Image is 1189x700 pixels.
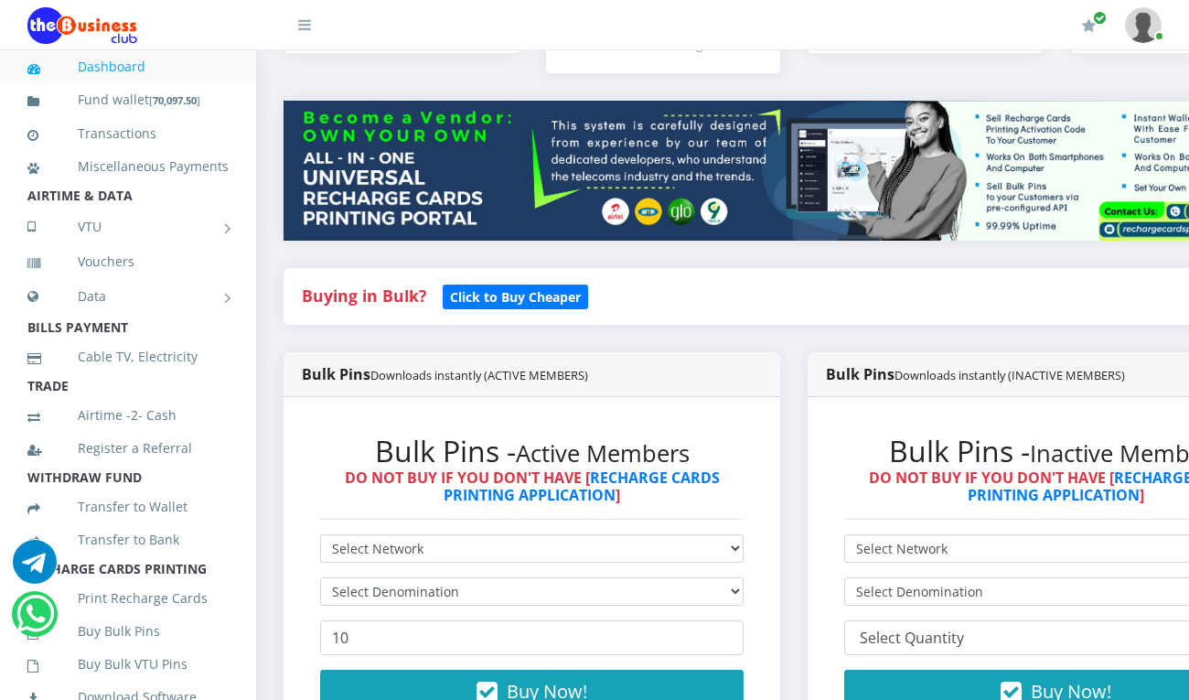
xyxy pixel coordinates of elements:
i: Renew/Upgrade Subscription [1082,18,1096,33]
img: User [1125,7,1162,43]
a: Register a Referral [27,427,229,469]
a: Airtime -2- Cash [27,394,229,436]
b: 70,097.50 [153,93,197,107]
span: Renew/Upgrade Subscription [1093,11,1107,25]
a: Print Recharge Cards [27,577,229,619]
a: Cable TV, Electricity [27,336,229,378]
a: Transfer to Wallet [27,486,229,528]
a: RECHARGE CARDS PRINTING APPLICATION [444,468,720,505]
a: Buy Bulk Pins [27,610,229,652]
a: Chat for support [16,606,54,636]
a: VTU [27,204,229,250]
a: Chat for support [13,554,57,584]
strong: DO NOT BUY IF YOU DON'T HAVE [ ] [345,468,720,505]
input: Enter Quantity [320,620,744,655]
a: Transactions [27,113,229,155]
small: Active Members [516,437,690,469]
strong: Bulk Pins [302,364,588,384]
a: Vouchers [27,241,229,283]
a: Transfer to Bank [27,519,229,561]
strong: Bulk Pins [826,364,1125,384]
a: Data [27,274,229,319]
small: [ ] [149,93,200,107]
small: Downloads instantly (INACTIVE MEMBERS) [894,367,1125,383]
a: Dashboard [27,46,229,88]
a: Miscellaneous Payments [27,145,229,188]
a: Fund wallet[70,097.50] [27,79,229,122]
a: Buy Bulk VTU Pins [27,643,229,685]
b: Click to Buy Cheaper [450,288,581,306]
strong: Buying in Bulk? [302,285,426,307]
img: Logo [27,7,137,44]
h2: Bulk Pins - [320,434,744,468]
small: Downloads instantly (ACTIVE MEMBERS) [370,367,588,383]
a: Click to Buy Cheaper [443,285,588,307]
